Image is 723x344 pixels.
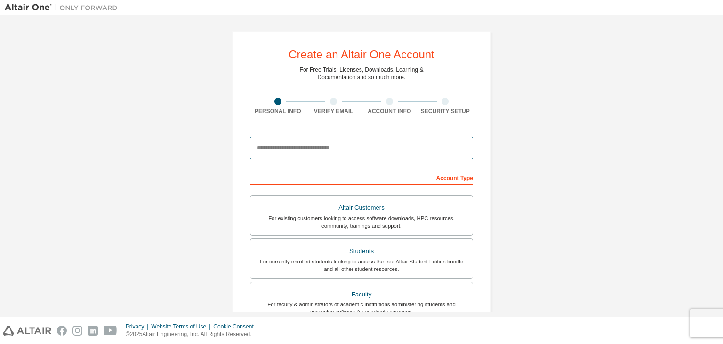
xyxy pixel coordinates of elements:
[126,330,259,338] p: © 2025 Altair Engineering, Inc. All Rights Reserved.
[300,66,424,81] div: For Free Trials, Licenses, Downloads, Learning & Documentation and so much more.
[126,323,151,330] div: Privacy
[289,49,434,60] div: Create an Altair One Account
[306,107,362,115] div: Verify Email
[256,214,467,229] div: For existing customers looking to access software downloads, HPC resources, community, trainings ...
[57,326,67,336] img: facebook.svg
[3,326,51,336] img: altair_logo.svg
[250,107,306,115] div: Personal Info
[213,323,259,330] div: Cookie Consent
[72,326,82,336] img: instagram.svg
[256,258,467,273] div: For currently enrolled students looking to access the free Altair Student Edition bundle and all ...
[418,107,474,115] div: Security Setup
[250,170,473,185] div: Account Type
[361,107,418,115] div: Account Info
[256,288,467,301] div: Faculty
[5,3,122,12] img: Altair One
[88,326,98,336] img: linkedin.svg
[256,201,467,214] div: Altair Customers
[256,301,467,316] div: For faculty & administrators of academic institutions administering students and accessing softwa...
[256,245,467,258] div: Students
[104,326,117,336] img: youtube.svg
[151,323,213,330] div: Website Terms of Use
